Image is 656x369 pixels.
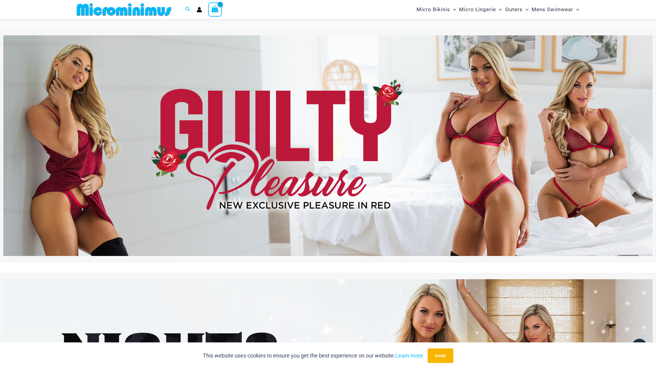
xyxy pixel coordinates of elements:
img: MM SHOP LOGO FLAT [74,3,174,16]
span: Micro Lingerie [459,2,496,17]
span: Menu Toggle [573,2,579,17]
a: Mens SwimwearMenu ToggleMenu Toggle [530,2,581,17]
a: View Shopping Cart, 1 items [208,2,222,16]
span: Outers [505,2,523,17]
p: This website uses cookies to ensure you get the best experience on our website. [203,351,423,360]
span: Menu Toggle [450,2,456,17]
a: Micro LingerieMenu ToggleMenu Toggle [458,2,503,17]
span: Micro Bikinis [416,2,450,17]
a: Learn more [395,352,423,359]
a: OutersMenu ToggleMenu Toggle [504,2,530,17]
nav: Site Navigation [414,1,582,18]
span: Menu Toggle [523,2,529,17]
a: Account icon link [197,7,202,12]
a: Micro BikinisMenu ToggleMenu Toggle [415,2,458,17]
a: Search icon link [185,6,191,13]
span: Mens Swimwear [532,2,573,17]
button: Accept [428,348,453,363]
span: Menu Toggle [496,2,502,17]
img: Guilty Pleasures Red Lingerie [3,35,653,256]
